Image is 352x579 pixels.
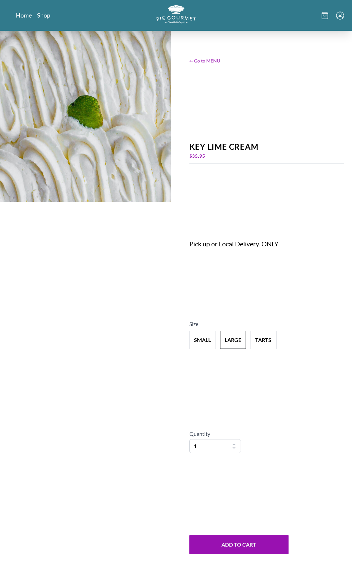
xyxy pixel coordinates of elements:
a: Logo [156,5,196,25]
button: Variant Swatch [189,331,216,349]
div: Pick up or Local Delivery. ONLY [189,239,344,248]
span: Quantity [189,431,210,437]
div: Key Lime Cream [189,142,344,151]
div: $ 35.95 [189,151,344,161]
button: Add to Cart [189,535,289,554]
button: Variant Swatch [250,331,277,349]
button: Variant Swatch [220,331,246,349]
a: Shop [37,11,50,19]
img: logo [156,5,196,23]
button: Menu [336,12,344,20]
a: Home [16,11,32,19]
select: Quantity [189,439,241,453]
span: ← Go to MENU [189,57,344,64]
span: Size [189,321,198,327]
